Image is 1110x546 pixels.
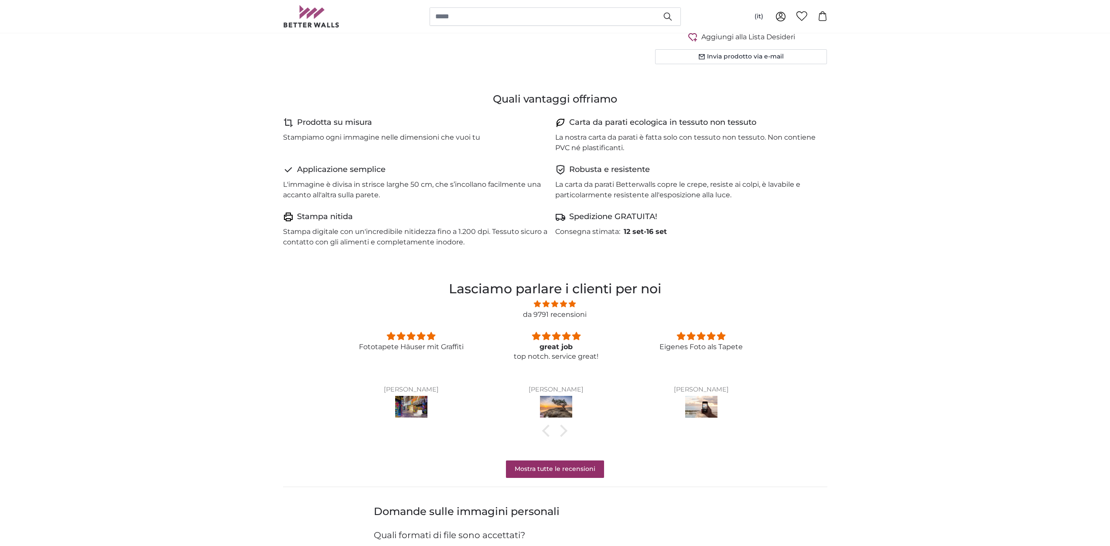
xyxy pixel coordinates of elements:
div: [PERSON_NAME] [494,386,618,393]
h4: Quali formati di file sono accettati? [374,529,737,541]
div: [PERSON_NAME] [349,386,473,393]
p: Eigenes Foto als Tapete [639,342,763,352]
p: Fototapete Häuser mit Graffiti [349,342,473,352]
span: Aggiungi alla Lista Desideri [701,32,795,42]
div: 5 stars [639,330,763,342]
h4: Spedizione GRATUITA! [569,211,657,223]
img: Eigenes Foto als Tapete [685,396,717,420]
a: da 9791 recensioni [523,310,587,319]
p: top notch. service great! [494,352,618,361]
h4: Robusta e resistente [569,164,650,176]
div: 5 stars [349,330,473,342]
h4: Applicazione semplice [297,164,386,176]
div: 5 stars [494,330,618,342]
div: great job [494,342,618,352]
img: Fototapete Häuser mit Graffiti [395,396,427,420]
span: 4.81 stars [337,299,772,309]
p: Stampiamo ogni immagine nelle dimensioni che vuoi tu [283,132,480,143]
img: Betterwalls [283,5,340,27]
p: La carta da parati Betterwalls copre le crepe, resiste ai colpi, è lavabile e particolarmente res... [555,179,820,200]
span: 12 set [624,227,644,236]
span: 16 set [646,227,667,236]
p: L'immagine è divisa in strisce larghe 50 cm, che s’incollano facilmente una accanto all'altra sul... [283,179,548,200]
h2: Lasciamo parlare i clienti per noi [337,279,772,299]
button: Invia prodotto via e-mail [655,49,827,64]
a: Mostra tutte le recensioni [506,460,604,478]
h3: Domande sulle immagini personali [374,505,737,519]
button: Aggiungi alla Lista Desideri [655,31,827,42]
img: Fototapete Old Pine [540,396,572,420]
h4: Stampa nitida [297,211,353,223]
h4: Carta da parati ecologica in tessuto non tessuto [569,117,756,129]
p: La nostra carta da parati è fatta solo con tessuto non tessuto. Non contiene PVC né plastificanti. [555,132,820,153]
button: (it) [748,9,770,24]
p: Consegna stimata: [555,227,620,237]
b: - [624,227,667,236]
h3: Quali vantaggi offriamo [283,92,827,106]
div: [PERSON_NAME] [639,386,763,393]
p: Stampa digitale con un'incredibile nitidezza fino a 1.200 dpi. Tessuto sicuro a contatto con gli ... [283,227,548,247]
h4: Prodotta su misura [297,117,372,129]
